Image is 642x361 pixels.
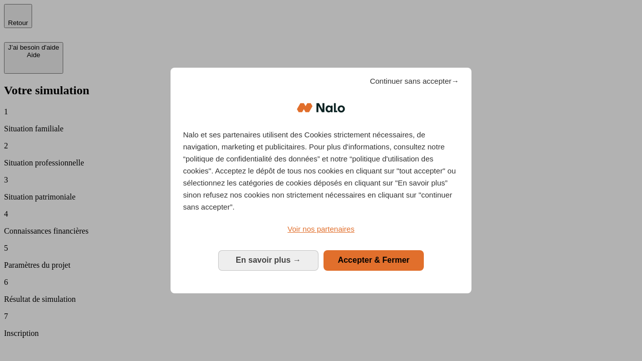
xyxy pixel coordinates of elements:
span: Continuer sans accepter→ [370,75,459,87]
span: En savoir plus → [236,256,301,264]
span: Accepter & Fermer [338,256,409,264]
button: En savoir plus: Configurer vos consentements [218,250,318,270]
span: Voir nos partenaires [287,225,354,233]
div: Bienvenue chez Nalo Gestion du consentement [171,68,471,293]
button: Accepter & Fermer: Accepter notre traitement des données et fermer [324,250,424,270]
p: Nalo et ses partenaires utilisent des Cookies strictement nécessaires, de navigation, marketing e... [183,129,459,213]
img: Logo [297,93,345,123]
a: Voir nos partenaires [183,223,459,235]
